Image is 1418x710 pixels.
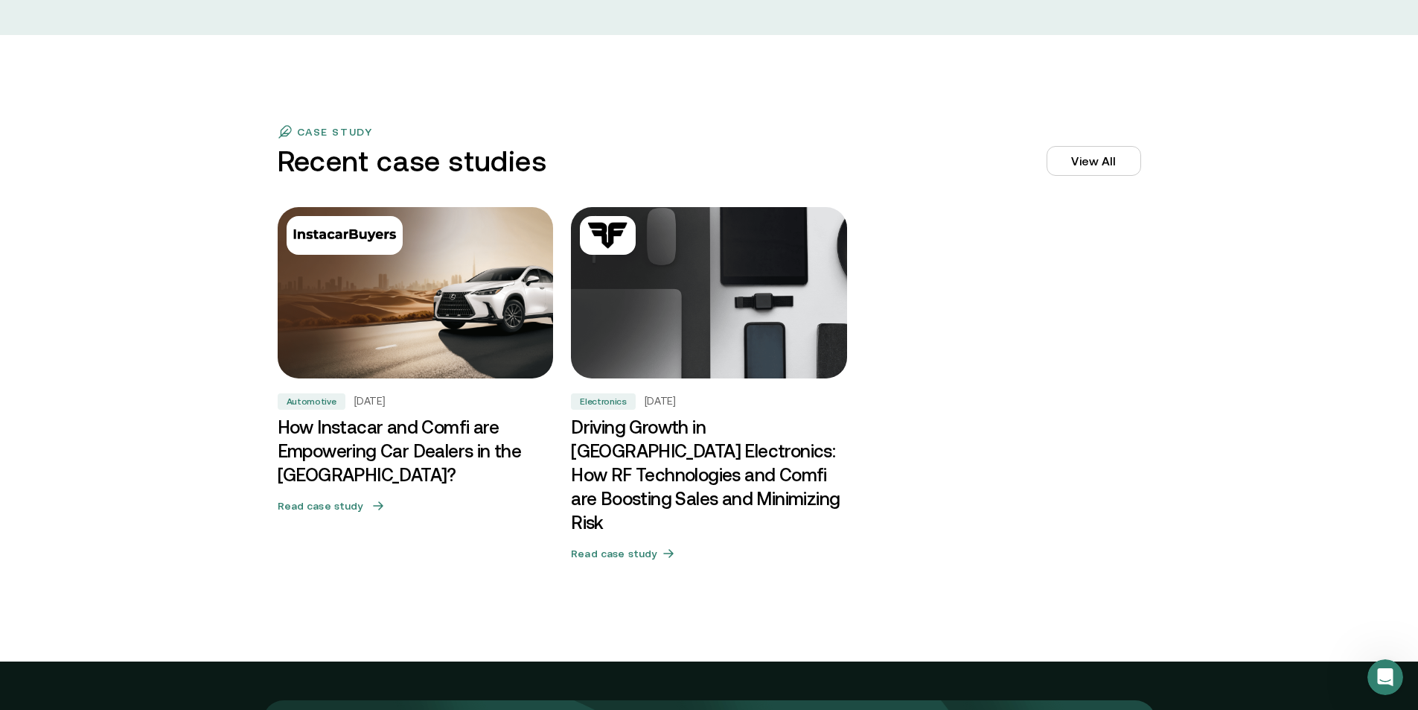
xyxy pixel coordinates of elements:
p: case study [297,126,373,138]
div: Electronics [571,393,636,410]
a: AutomotiveHow Instacar and Comfi are Empowering Car Dealers in the UAE?Automotive[DATE]How Instac... [278,207,554,572]
img: Driving Growth in UAE Electronics: How RF Technologies and Comfi are Boosting Sales and Minimizin... [571,207,847,378]
iframe: Intercom live chat [1367,659,1403,695]
img: Automotive [293,222,397,249]
button: Read case study [278,493,554,519]
a: View All [1047,146,1140,176]
h3: How Instacar and Comfi are Empowering Car Dealers in the [GEOGRAPHIC_DATA]? [278,416,554,487]
img: flag [278,124,293,139]
a: ElectronicsDriving Growth in UAE Electronics: How RF Technologies and Comfi are Boosting Sales an... [571,207,847,572]
img: How Instacar and Comfi are Empowering Car Dealers in the UAE? [270,203,560,383]
button: Read case study [571,541,847,566]
h5: Read case study [278,498,363,513]
h5: Read case study [571,546,657,561]
h3: Driving Growth in [GEOGRAPHIC_DATA] Electronics: How RF Technologies and Comfi are Boosting Sales... [571,416,847,535]
h3: Recent case studies [278,145,547,177]
h5: [DATE] [354,395,386,408]
img: Electronics [586,222,630,249]
h5: [DATE] [645,395,676,408]
div: Automotive [278,393,345,410]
